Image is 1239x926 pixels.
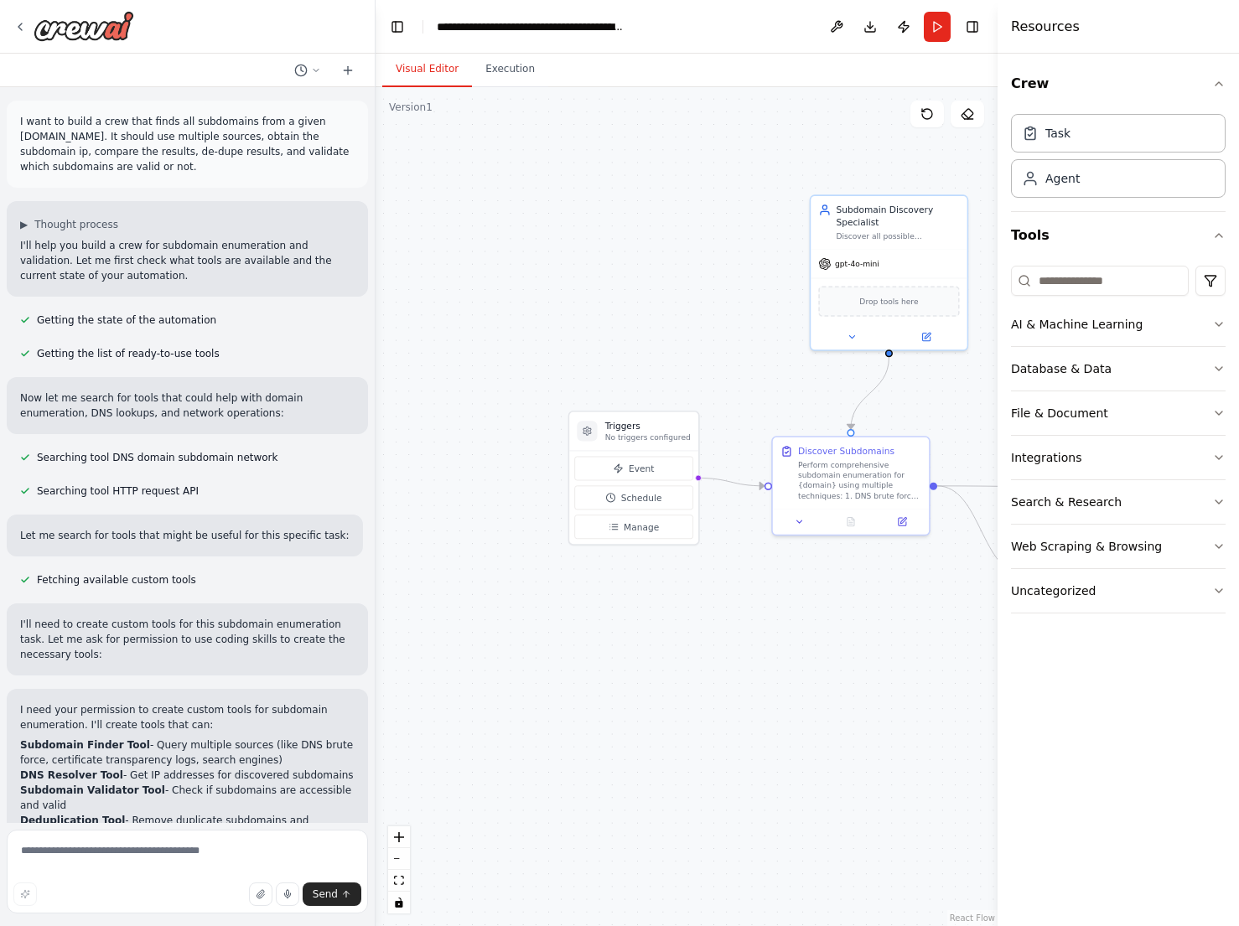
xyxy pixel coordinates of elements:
[1011,347,1226,391] button: Database & Data
[249,882,272,906] button: Upload files
[313,887,338,901] span: Send
[20,769,123,781] strong: DNS Resolver Tool
[844,357,895,429] g: Edge from 3f1fd5c1-3718-43ff-abbc-f1e1b94f7d84 to d62be479-5da1-4c49-bda5-2b47796cfb6d
[605,432,691,442] p: No triggers configured
[388,826,410,848] button: zoom in
[1011,436,1226,479] button: Integrations
[20,783,355,813] li: - Check if subdomains are accessible and valid
[574,457,693,481] button: Event
[890,329,962,344] button: Open in side panel
[37,484,199,498] span: Searching tool HTTP request API
[34,11,134,41] img: Logo
[624,520,659,533] span: Manage
[472,52,548,87] button: Execution
[389,101,433,114] div: Version 1
[1011,582,1096,599] div: Uncategorized
[1045,125,1071,142] div: Task
[1011,360,1112,377] div: Database & Data
[20,702,355,732] p: I need your permission to create custom tools for subdomain enumeration. I'll create tools that can:
[798,445,894,458] div: Discover Subdomains
[34,218,118,231] span: Thought process
[837,204,960,229] div: Subdomain Discovery Specialist
[388,848,410,870] button: zoom out
[835,259,879,269] span: gpt-4o-mini
[605,420,691,432] h3: Triggers
[20,813,355,843] li: - Remove duplicate subdomains and consolidate results
[798,460,921,501] div: Perform comprehensive subdomain enumeration for {domain} using multiple techniques: 1. DNS brute ...
[276,882,299,906] button: Click to speak your automation idea
[386,15,409,39] button: Hide left sidebar
[1011,569,1226,613] button: Uncategorized
[288,60,328,80] button: Switch to previous chat
[1011,449,1081,466] div: Integrations
[388,870,410,892] button: fit view
[37,573,196,587] span: Fetching available custom tools
[1011,60,1226,107] button: Crew
[621,491,662,504] span: Schedule
[568,411,700,546] div: TriggersNo triggers configuredEventScheduleManage
[437,18,625,35] nav: breadcrumb
[20,218,28,231] span: ▶
[1011,391,1226,435] button: File & Document
[334,60,361,80] button: Start a new chat
[937,479,1025,581] g: Edge from d62be479-5da1-4c49-bda5-2b47796cfb6d to 5a62d8a0-653c-4c2d-90c3-24604a8a0313
[1011,538,1162,555] div: Web Scraping & Browsing
[771,436,930,535] div: Discover SubdomainsPerform comprehensive subdomain enumeration for {domain} using multiple techni...
[37,313,216,327] span: Getting the state of the automation
[37,347,220,360] span: Getting the list of ready-to-use tools
[1011,480,1226,524] button: Search & Research
[20,528,350,543] p: Let me search for tools that might be useful for this specific task:
[697,472,765,493] g: Edge from triggers to d62be479-5da1-4c49-bda5-2b47796cfb6d
[13,882,37,906] button: Improve this prompt
[1011,259,1226,627] div: Tools
[1011,405,1108,422] div: File & Document
[1011,494,1122,510] div: Search & Research
[303,882,361,906] button: Send
[810,194,968,350] div: Subdomain Discovery SpecialistDiscover all possible subdomains for {domain} using multiple enumer...
[1011,212,1226,259] button: Tools
[1011,525,1226,568] button: Web Scraping & Browsing
[20,114,355,174] p: I want to build a crew that finds all subdomains from a given [DOMAIN_NAME]. It should use multip...
[574,485,693,510] button: Schedule
[20,218,118,231] button: ▶Thought process
[382,52,472,87] button: Visual Editor
[388,826,410,913] div: React Flow controls
[824,515,878,530] button: No output available
[1011,303,1226,346] button: AI & Machine Learning
[961,15,984,39] button: Hide right sidebar
[859,295,918,308] span: Drop tools here
[629,462,654,474] span: Event
[1045,170,1080,187] div: Agent
[950,913,995,923] a: React Flow attribution
[20,739,150,751] strong: Subdomain Finder Tool
[880,515,924,530] button: Open in side panel
[37,451,278,464] span: Searching tool DNS domain subdomain network
[388,892,410,913] button: toggle interactivity
[20,238,355,283] p: I'll help you build a crew for subdomain enumeration and validation. Let me first check what tool...
[20,391,355,421] p: Now let me search for tools that could help with domain enumeration, DNS lookups, and network ope...
[20,737,355,768] li: - Query multiple sources (like DNS brute force, certificate transparency logs, search engines)
[20,617,355,662] p: I'll need to create custom tools for this subdomain enumeration task. Let me ask for permission t...
[837,231,960,241] div: Discover all possible subdomains for {domain} using multiple enumeration techniques and sources i...
[1011,17,1080,37] h4: Resources
[20,815,125,826] strong: Deduplication Tool
[20,768,355,783] li: - Get IP addresses for discovered subdomains
[1011,316,1143,333] div: AI & Machine Learning
[574,515,693,539] button: Manage
[1011,107,1226,211] div: Crew
[20,784,165,796] strong: Subdomain Validator Tool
